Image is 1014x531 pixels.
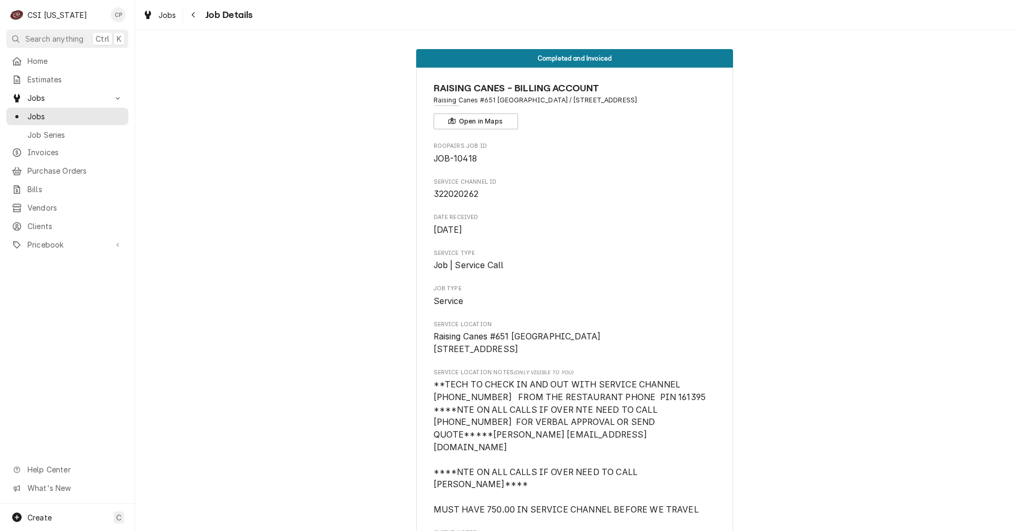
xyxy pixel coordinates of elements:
span: Roopairs Job ID [434,153,716,165]
div: Service Type [434,249,716,272]
span: JOB-10418 [434,154,477,164]
div: C [10,7,24,22]
a: Home [6,52,128,70]
span: Service Type [434,249,716,258]
span: Invoices [27,147,123,158]
a: Purchase Orders [6,162,128,179]
span: C [116,512,121,523]
span: Jobs [158,10,176,21]
button: Search anythingCtrlK [6,30,128,48]
span: Service Channel ID [434,178,716,186]
span: Service Location [434,330,716,355]
span: Pricebook [27,239,107,250]
span: 322020262 [434,189,478,199]
span: Date Received [434,224,716,236]
span: Job Type [434,295,716,308]
button: Open in Maps [434,113,518,129]
span: Service Location [434,320,716,329]
a: Go to Jobs [6,89,128,107]
span: Service [434,296,464,306]
span: Search anything [25,33,83,44]
span: Job Type [434,285,716,293]
span: (Only Visible to You) [514,369,574,375]
span: Service Type [434,259,716,272]
span: Bills [27,184,123,195]
span: Vendors [27,202,123,213]
span: Roopairs Job ID [434,142,716,150]
div: Service Channel ID [434,178,716,201]
a: Go to Pricebook [6,236,128,253]
span: Jobs [27,92,107,103]
span: Date Received [434,213,716,222]
div: Client Information [434,81,716,129]
span: Service Channel ID [434,188,716,201]
span: K [117,33,121,44]
div: Roopairs Job ID [434,142,716,165]
span: [object Object] [434,378,716,516]
a: Clients [6,217,128,235]
div: Job Type [434,285,716,307]
span: Help Center [27,464,122,475]
div: Service Location [434,320,716,356]
span: [DATE] [434,225,463,235]
a: Estimates [6,71,128,88]
a: Invoices [6,144,128,161]
a: Vendors [6,199,128,216]
span: Raising Canes #651 [GEOGRAPHIC_DATA] [STREET_ADDRESS] [434,331,601,354]
span: Address [434,96,716,105]
div: [object Object] [434,368,716,516]
div: Craig Pierce's Avatar [111,7,126,22]
a: Bills [6,181,128,198]
span: Home [27,55,123,67]
button: Navigate back [185,6,202,23]
div: CSI Kentucky's Avatar [10,7,24,22]
a: Jobs [138,6,181,24]
span: Job Series [27,129,123,140]
div: Status [416,49,733,68]
span: Clients [27,221,123,232]
span: Estimates [27,74,123,85]
span: Purchase Orders [27,165,123,176]
span: Job Details [202,8,253,22]
span: Name [434,81,716,96]
a: Jobs [6,108,128,125]
div: CP [111,7,126,22]
span: Jobs [27,111,123,122]
span: Service Location Notes [434,368,716,377]
div: CSI [US_STATE] [27,10,87,21]
span: Ctrl [96,33,109,44]
a: Job Series [6,126,128,144]
span: What's New [27,482,122,494]
div: Date Received [434,213,716,236]
span: Create [27,513,52,522]
a: Go to What's New [6,479,128,497]
span: Completed and Invoiced [538,55,612,62]
span: **TECH TO CHECK IN AND OUT WITH SERVICE CHANNEL [PHONE_NUMBER] FROM THE RESTAURANT PHONE PIN 1613... [434,380,706,514]
a: Go to Help Center [6,461,128,478]
span: Job | Service Call [434,260,504,270]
